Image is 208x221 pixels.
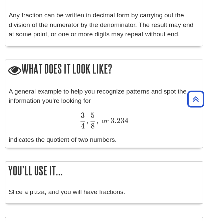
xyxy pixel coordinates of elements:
[81,111,85,120] span: 3
[5,162,203,179] h2: You'll use it...
[185,95,206,104] a: Back to Top
[9,87,199,145] div: A general example to help you recognize patterns and spot the information you're looking for indi...
[5,60,203,79] h2: What does it look like?
[9,187,199,197] p: Slice a pizza, and you will have fractions.
[81,121,85,130] span: 4
[91,121,95,130] span: 8
[96,116,98,125] span: ,
[105,117,109,125] span: r
[111,116,129,125] span: 3.234
[91,111,95,120] span: 5
[101,117,105,125] span: o
[86,116,88,125] span: ,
